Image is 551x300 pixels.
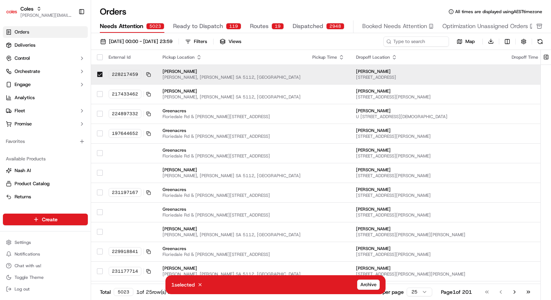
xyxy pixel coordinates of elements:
[163,147,301,153] span: Greenacres
[163,153,301,159] span: Floriedale Rd & [PERSON_NAME][STREET_ADDRESS]
[109,90,151,98] button: 217433462
[163,226,301,232] span: [PERSON_NAME]
[356,94,500,100] span: [STREET_ADDRESS][PERSON_NAME]
[3,191,88,203] button: Returns
[109,188,151,197] button: 231197167
[6,167,85,174] a: Nash AI
[163,69,301,74] span: [PERSON_NAME]
[356,173,500,179] span: [STREET_ADDRESS][PERSON_NAME]
[465,38,475,45] span: Map
[100,22,143,31] span: Needs Attention
[356,252,500,257] span: [STREET_ADDRESS][PERSON_NAME]
[163,128,301,133] span: Greenacres
[7,7,22,22] img: Nash
[59,140,120,153] a: 💻API Documentation
[3,26,88,38] a: Orders
[3,284,88,294] button: Log out
[356,133,500,139] span: [STREET_ADDRESS][PERSON_NAME]
[3,52,88,64] button: Control
[15,263,41,269] span: Chat with us!
[15,239,31,245] span: Settings
[3,39,88,51] a: Deliveries
[4,140,59,153] a: 📗Knowledge Base
[356,69,500,74] span: [PERSON_NAME]
[6,180,85,187] a: Product Catalog
[7,144,13,150] div: 📗
[69,143,117,151] span: API Documentation
[226,23,241,30] div: 119
[20,5,34,12] button: Coles
[163,212,301,218] span: Floriedale Rd & [PERSON_NAME][STREET_ADDRESS]
[163,173,301,179] span: [PERSON_NAME], [PERSON_NAME] SA 5112, [GEOGRAPHIC_DATA]
[163,271,301,277] span: [PERSON_NAME], [PERSON_NAME] SA 5112, [GEOGRAPHIC_DATA]
[23,113,59,119] span: [PERSON_NAME]
[163,187,301,192] span: Greenacres
[109,247,151,256] button: 229918841
[112,130,138,136] span: 197644652
[163,206,301,212] span: Greenacres
[357,280,380,290] button: Archive
[194,38,207,45] div: Filters
[356,246,500,252] span: [PERSON_NAME]
[535,36,545,47] button: Refresh
[109,129,151,138] button: 197644652
[356,271,500,277] span: [STREET_ADDRESS][PERSON_NAME][PERSON_NAME]
[163,167,301,173] span: [PERSON_NAME]
[216,36,245,47] button: Views
[112,249,138,254] span: 229918841
[3,165,88,176] button: Nash AI
[114,288,133,296] div: 5023
[3,66,88,77] button: Orchestrate
[356,212,500,218] span: [STREET_ADDRESS][PERSON_NAME]
[62,144,67,150] div: 💻
[3,237,88,248] button: Settings
[15,180,50,187] span: Product Catalog
[228,38,241,45] span: Views
[3,261,88,271] button: Chat with us!
[15,68,40,75] span: Orchestrate
[3,79,88,90] button: Engage
[356,153,500,159] span: [STREET_ADDRESS][PERSON_NAME]
[15,167,31,174] span: Nash AI
[356,192,500,198] span: [STREET_ADDRESS][PERSON_NAME]
[163,108,301,114] span: Greenacres
[112,91,138,97] span: 217433462
[293,22,323,31] span: Dispatched
[356,226,500,232] span: [PERSON_NAME]
[3,92,88,104] a: Analytics
[7,95,49,101] div: Past conversations
[383,36,449,47] input: Type to search
[326,23,344,30] div: 2948
[136,288,189,296] div: 1 of 25 row(s) selected.
[360,281,376,288] span: Archive
[15,81,31,88] span: Engage
[356,54,500,60] div: Dropoff Location
[356,167,500,173] span: [PERSON_NAME]
[15,286,30,292] span: Log out
[3,105,88,117] button: Fleet
[33,77,100,83] div: We're available if you need us!
[6,194,85,200] a: Returns
[15,251,40,257] span: Notifications
[163,265,301,271] span: [PERSON_NAME]
[356,206,500,212] span: [PERSON_NAME]
[33,70,120,77] div: Start new chat
[3,178,88,190] button: Product Catalog
[112,111,138,117] span: 224897332
[112,268,138,274] span: 231177714
[42,216,58,223] span: Create
[3,118,88,130] button: Promise
[3,214,88,225] button: Create
[171,281,195,288] p: 1 selected
[19,47,131,55] input: Got a question? Start typing here...
[452,37,480,46] button: Map
[20,12,73,18] button: [PERSON_NAME][EMAIL_ADDRESS][DOMAIN_NAME]
[163,54,301,60] div: Pickup Location
[356,74,500,80] span: [STREET_ADDRESS]
[7,106,19,118] img: Joseph V.
[100,288,133,296] div: Total
[163,246,301,252] span: Greenacres
[15,94,35,101] span: Analytics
